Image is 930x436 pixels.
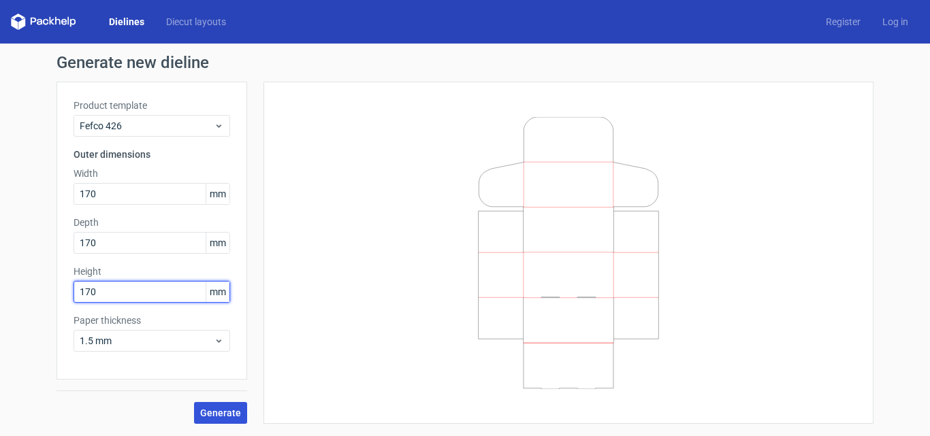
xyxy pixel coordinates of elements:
a: Dielines [98,15,155,29]
label: Width [74,167,230,180]
a: Log in [871,15,919,29]
label: Height [74,265,230,278]
a: Register [815,15,871,29]
label: Paper thickness [74,314,230,327]
a: Diecut layouts [155,15,237,29]
label: Product template [74,99,230,112]
span: mm [206,233,229,253]
button: Generate [194,402,247,424]
span: mm [206,184,229,204]
span: 1.5 mm [80,334,214,348]
label: Depth [74,216,230,229]
span: mm [206,282,229,302]
h1: Generate new dieline [57,54,873,71]
span: Generate [200,408,241,418]
h3: Outer dimensions [74,148,230,161]
span: Fefco 426 [80,119,214,133]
